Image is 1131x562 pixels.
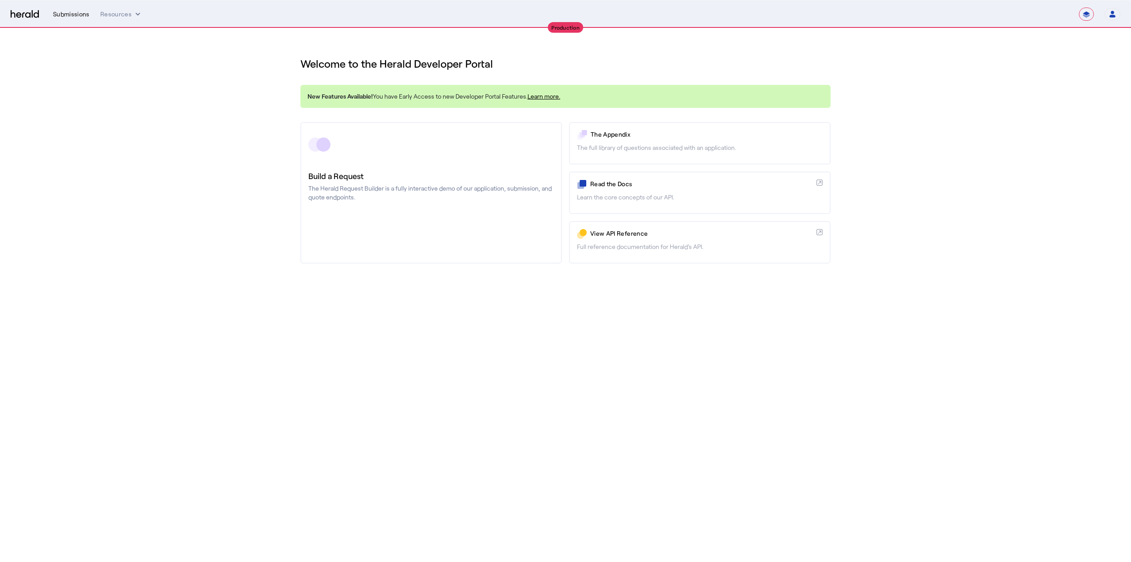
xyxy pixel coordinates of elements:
p: The full library of questions associated with an application. [577,143,823,152]
p: Full reference documentation for Herald's API. [577,242,823,251]
p: Read the Docs [590,180,813,188]
a: The AppendixThe full library of questions associated with an application. [569,122,831,164]
h1: Welcome to the Herald Developer Portal [300,57,831,71]
p: View API Reference [590,229,813,238]
p: The Appendix [591,130,823,139]
a: Build a RequestThe Herald Request Builder is a fully interactive demo of our application, submiss... [300,122,562,264]
p: You have Early Access to new Developer Portal Features. [307,92,824,101]
a: Learn more. [528,92,560,100]
h3: Build a Request [308,170,554,182]
a: View API ReferenceFull reference documentation for Herald's API. [569,221,831,264]
a: Read the DocsLearn the core concepts of our API. [569,172,831,214]
button: Resources dropdown menu [100,10,142,19]
div: Submissions [53,10,90,19]
div: Production [548,22,583,33]
p: Learn the core concepts of our API. [577,193,823,202]
span: New Features Available! [307,92,373,100]
img: Herald Logo [11,10,39,19]
p: The Herald Request Builder is a fully interactive demo of our application, submission, and quote ... [308,184,554,202]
